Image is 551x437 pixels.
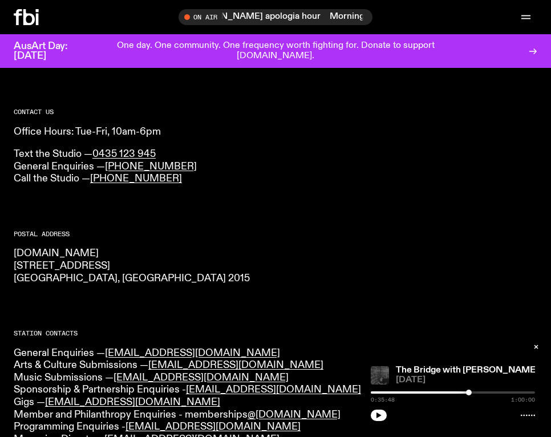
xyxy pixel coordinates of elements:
a: [EMAIL_ADDRESS][DOMAIN_NAME] [148,360,323,370]
p: One day. One community. One frequency worth fighting for. Donate to support [DOMAIN_NAME]. [96,41,455,61]
h1: Contact [14,22,537,68]
h3: AusArt Day: [DATE] [14,42,87,61]
p: Text the Studio — General Enquiries — Call the Studio — [14,148,537,185]
a: The Bridge with [PERSON_NAME] [396,366,538,375]
a: @[DOMAIN_NAME] [248,410,341,420]
a: [EMAIL_ADDRESS][DOMAIN_NAME] [125,422,301,432]
button: On AirMornings with [PERSON_NAME] / the [PERSON_NAME] apologia hourMornings with [PERSON_NAME] / ... [179,9,372,25]
a: 0435 123 945 [92,149,156,159]
h2: Postal Address [14,231,537,237]
a: [EMAIL_ADDRESS][DOMAIN_NAME] [105,348,280,358]
a: [PHONE_NUMBER] [105,161,197,172]
span: 1:00:00 [511,397,535,403]
a: [EMAIL_ADDRESS][DOMAIN_NAME] [114,373,289,383]
a: [EMAIL_ADDRESS][DOMAIN_NAME] [45,397,220,407]
span: 0:35:48 [371,397,395,403]
h2: Station Contacts [14,330,537,337]
p: Office Hours: Tue-Fri, 10am-6pm [14,126,537,139]
h2: CONTACT US [14,109,537,115]
a: [PHONE_NUMBER] [90,173,182,184]
p: [DOMAIN_NAME] [STREET_ADDRESS] [GEOGRAPHIC_DATA], [GEOGRAPHIC_DATA] 2015 [14,248,537,285]
a: [EMAIL_ADDRESS][DOMAIN_NAME] [186,385,361,395]
span: [DATE] [396,376,535,385]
